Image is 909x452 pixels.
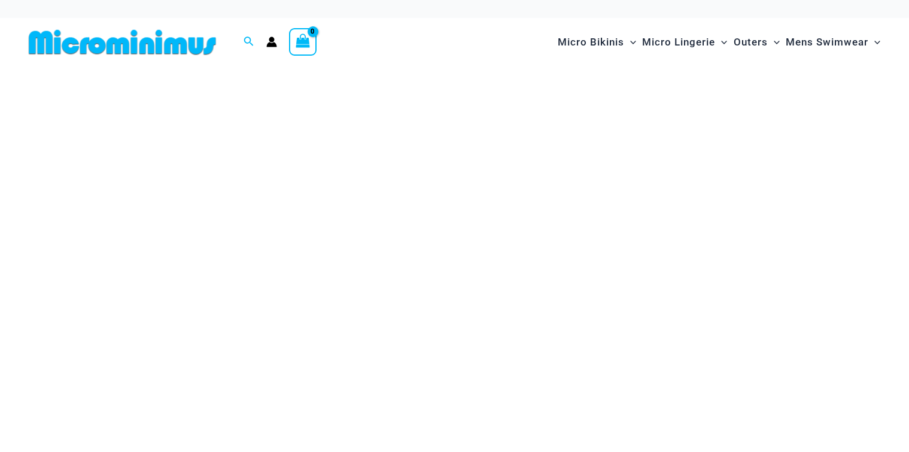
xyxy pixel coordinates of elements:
[266,37,277,47] a: Account icon link
[768,27,780,57] span: Menu Toggle
[24,29,221,56] img: MM SHOP LOGO FLAT
[289,28,317,56] a: View Shopping Cart, empty
[624,27,636,57] span: Menu Toggle
[868,27,880,57] span: Menu Toggle
[642,27,715,57] span: Micro Lingerie
[553,22,885,62] nav: Site Navigation
[244,35,254,50] a: Search icon link
[786,27,868,57] span: Mens Swimwear
[783,24,883,60] a: Mens SwimwearMenu ToggleMenu Toggle
[731,24,783,60] a: OutersMenu ToggleMenu Toggle
[715,27,727,57] span: Menu Toggle
[734,27,768,57] span: Outers
[558,27,624,57] span: Micro Bikinis
[639,24,730,60] a: Micro LingerieMenu ToggleMenu Toggle
[555,24,639,60] a: Micro BikinisMenu ToggleMenu Toggle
